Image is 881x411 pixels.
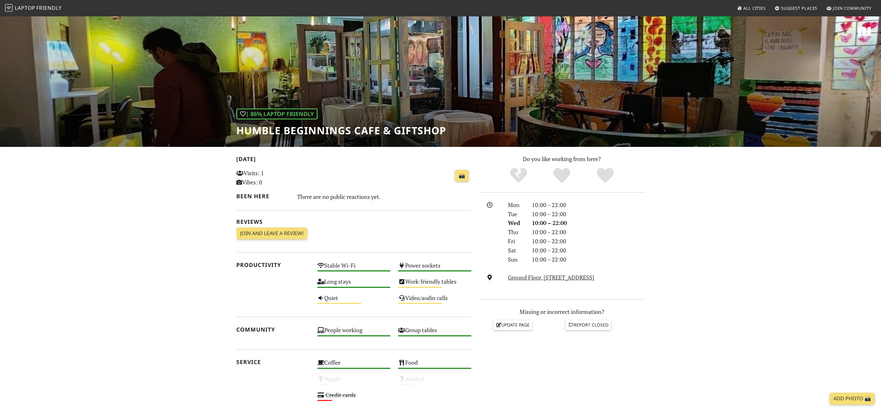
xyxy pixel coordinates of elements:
div: | 86% Laptop Friendly [236,108,318,119]
span: Laptop [15,4,35,11]
div: Alcohol [394,374,475,390]
div: Food [394,357,475,373]
div: 10:00 – 22:00 [528,218,648,228]
a: 📸 [455,170,469,182]
div: People working [314,325,394,341]
span: Join Community [833,5,872,11]
div: 10:00 – 22:00 [528,200,648,210]
h1: Humble Beginnings Cafe & Giftshop [236,124,446,136]
span: Suggest Places [781,5,818,11]
div: 10:00 – 22:00 [528,228,648,237]
div: 10:00 – 22:00 [528,246,648,255]
div: Work-friendly tables [394,276,475,292]
div: There are no public reactions yet. [297,192,472,202]
div: Fri [504,237,528,246]
div: No [497,167,540,184]
div: Yes [540,167,584,184]
a: Report closed [566,320,611,330]
div: Sat [504,246,528,255]
div: Video/audio calls [394,293,475,309]
div: Mon [504,200,528,210]
div: 10:00 – 22:00 [528,255,648,264]
s: Credit cards [325,391,356,399]
a: Join Community [824,3,874,14]
div: Tue [504,210,528,219]
h2: Been here [236,193,290,200]
a: Join and leave a review! [236,228,307,240]
a: Suggest Places [772,3,820,14]
div: 10:00 – 22:00 [528,237,648,246]
p: Missing or incorrect information? [479,307,645,316]
div: Stable Wi-Fi [314,260,394,276]
h2: Service [236,359,310,365]
span: Friendly [36,4,61,11]
h2: Reviews [236,218,471,225]
div: Long stays [314,276,394,292]
a: Update page [493,320,533,330]
a: Add Photo 📸 [830,393,875,405]
p: Do you like working from here? [479,154,645,164]
div: Definitely! [584,167,627,184]
h2: Community [236,326,310,333]
span: All Cities [743,5,766,11]
div: Veggie [314,374,394,390]
div: Thu [504,228,528,237]
div: Power sockets [394,260,475,276]
div: Quiet [314,293,394,309]
div: Group tables [394,325,475,341]
div: Sun [504,255,528,264]
a: LaptopFriendly LaptopFriendly [5,3,62,14]
h2: Productivity [236,262,310,268]
div: Wed [504,218,528,228]
p: Visits: 1 Vibes: 0 [236,169,310,187]
a: All Cities [734,3,768,14]
img: LaptopFriendly [5,4,13,12]
a: Ground Floor, [STREET_ADDRESS] [508,274,594,281]
div: 10:00 – 22:00 [528,210,648,219]
div: Coffee [314,357,394,373]
h2: [DATE] [236,156,471,165]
